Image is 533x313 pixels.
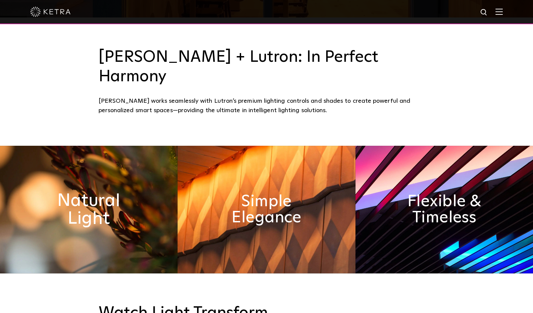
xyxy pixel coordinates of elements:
[40,192,137,227] h2: Natural Light
[400,193,489,226] h2: Flexible & Timeless
[222,193,311,226] h2: Simple Elegance
[480,8,488,17] img: search icon
[495,8,503,15] img: Hamburger%20Nav.svg
[99,48,435,86] h3: [PERSON_NAME] + Lutron: In Perfect Harmony
[355,146,533,273] img: flexible_timeless_ketra
[30,7,71,17] img: ketra-logo-2019-white
[178,146,355,273] img: simple_elegance
[99,96,435,116] div: [PERSON_NAME] works seamlessly with Lutron’s premium lighting controls and shades to create power...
